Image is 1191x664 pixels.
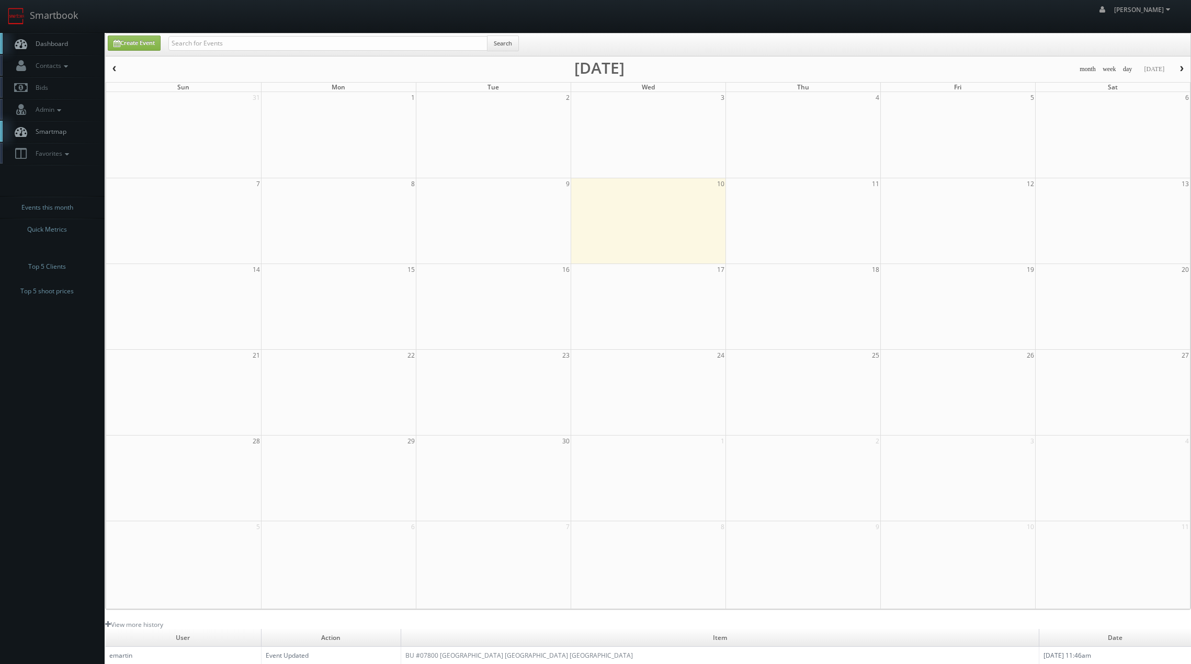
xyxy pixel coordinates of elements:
span: 17 [716,264,725,275]
span: 6 [1184,92,1190,103]
span: 7 [255,178,261,189]
td: Date [1039,629,1191,647]
span: 24 [716,350,725,361]
span: 1 [410,92,416,103]
span: 4 [1184,436,1190,447]
span: Top 5 shoot prices [20,286,74,296]
span: 7 [565,521,571,532]
span: Favorites [30,149,72,158]
span: 25 [871,350,880,361]
span: Sat [1108,83,1118,91]
span: 31 [252,92,261,103]
span: Smartmap [30,127,66,136]
span: 28 [252,436,261,447]
span: 9 [875,521,880,532]
span: Contacts [30,61,71,70]
span: 12 [1026,178,1035,189]
button: day [1119,63,1136,76]
span: Thu [797,83,809,91]
span: 14 [252,264,261,275]
td: Action [261,629,401,647]
span: Quick Metrics [27,224,67,235]
span: 19 [1026,264,1035,275]
span: 23 [561,350,571,361]
span: 2 [565,92,571,103]
span: 21 [252,350,261,361]
span: 10 [716,178,725,189]
span: 11 [1181,521,1190,532]
span: 22 [406,350,416,361]
button: month [1076,63,1099,76]
span: 9 [565,178,571,189]
span: Dashboard [30,39,68,48]
span: 29 [406,436,416,447]
img: smartbook-logo.png [8,8,25,25]
span: 8 [720,521,725,532]
span: 3 [1029,436,1035,447]
span: 26 [1026,350,1035,361]
span: 5 [1029,92,1035,103]
span: [PERSON_NAME] [1114,5,1173,14]
span: Wed [642,83,655,91]
a: BU #07800 [GEOGRAPHIC_DATA] [GEOGRAPHIC_DATA] [GEOGRAPHIC_DATA] [405,651,633,660]
span: Fri [954,83,961,91]
span: 6 [410,521,416,532]
span: 2 [875,436,880,447]
input: Search for Events [168,36,487,51]
span: 20 [1181,264,1190,275]
span: Top 5 Clients [28,261,66,272]
button: [DATE] [1140,63,1168,76]
span: Mon [332,83,345,91]
span: 30 [561,436,571,447]
span: Tue [487,83,499,91]
span: 5 [255,521,261,532]
span: 1 [720,436,725,447]
span: Bids [30,83,48,92]
span: 27 [1181,350,1190,361]
a: Create Event [108,36,161,51]
span: Sun [177,83,189,91]
td: Item [401,629,1039,647]
span: 11 [871,178,880,189]
span: 3 [720,92,725,103]
a: View more history [105,620,163,629]
h2: [DATE] [574,63,625,73]
span: 10 [1026,521,1035,532]
span: Admin [30,105,64,114]
span: 18 [871,264,880,275]
span: 13 [1181,178,1190,189]
span: 16 [561,264,571,275]
span: Events this month [21,202,73,213]
button: Search [487,36,519,51]
td: User [105,629,261,647]
span: 4 [875,92,880,103]
span: 8 [410,178,416,189]
button: week [1099,63,1120,76]
span: 15 [406,264,416,275]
